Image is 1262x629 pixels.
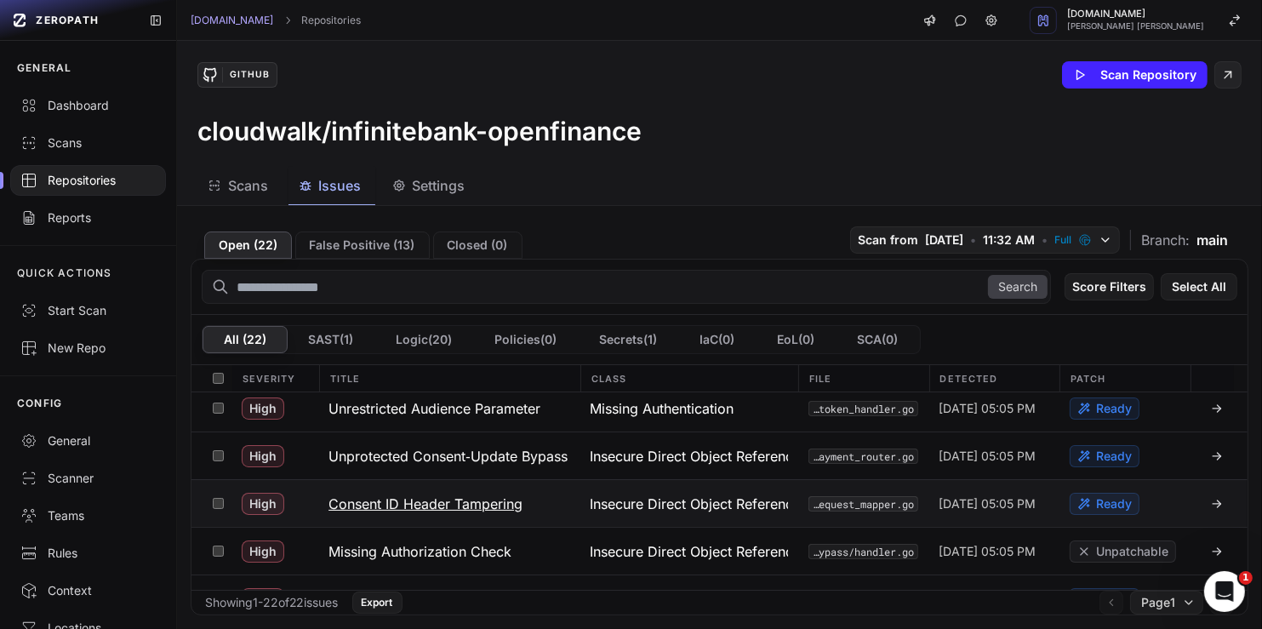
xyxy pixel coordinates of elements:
span: Branch: [1141,230,1190,250]
span: Page 1 [1141,594,1175,611]
div: New Repo [20,340,156,357]
div: Scanner [20,470,156,487]
p: QUICK ACTIONS [17,266,112,280]
div: General [20,432,156,449]
span: Insecure Direct Object Reference (IDOR) [591,494,788,514]
a: Repositories [302,14,362,27]
button: internal/open_payment/payments/handler/bypass/handler.go [808,544,919,559]
a: ZEROPATH [7,7,135,34]
div: File [798,365,929,392]
button: Open (22) [204,232,292,259]
div: Detected [929,365,1060,392]
h3: Consent ID Header Tampering [328,494,523,514]
span: Ready [1096,495,1132,512]
span: [DATE] 05:05 PM [939,400,1036,417]
div: Scans [20,134,156,152]
span: Ready [1096,400,1132,417]
span: High [242,445,284,467]
span: Scan from [858,232,918,249]
h3: Unprotected Consent‐Update Bypass [328,446,568,466]
div: Teams [20,507,156,524]
span: Insecure Direct Object Reference (IDOR) [591,541,788,562]
h3: Unrestricted Audience Parameter [328,398,540,419]
span: ZEROPATH [36,14,99,27]
span: Missing Authentication [591,398,734,419]
button: Search [988,275,1048,299]
p: GENERAL [17,61,71,75]
span: Settings [413,175,465,196]
button: Score Filters [1065,273,1154,300]
div: GitHub [222,67,277,83]
button: internal/infinitepay/handler/token_handler.go [808,401,919,416]
span: Insecure Direct Object Reference (IDOR) [591,589,788,609]
button: Policies(0) [474,326,579,353]
span: [DATE] 05:05 PM [939,543,1036,560]
button: Closed (0) [433,232,523,259]
button: Unrestricted Audience Parameter [318,385,580,432]
span: • [970,232,976,249]
span: [DOMAIN_NAME] [1067,9,1204,19]
button: Missing Authorization Check [318,528,580,575]
span: High [242,397,284,420]
span: High [242,493,284,515]
h3: Missing Authorization Check [328,541,511,562]
p: CONFIG [17,397,62,410]
div: High Unprotected Consent‐Update Bypass Insecure Direct Object Reference (IDOR) internal/open_paym... [191,432,1248,479]
div: Severity [232,365,319,392]
svg: chevron right, [282,14,294,26]
div: High Missing Authorization Check Insecure Direct Object Reference (IDOR) internal/open_payment/pa... [191,527,1248,575]
span: [DATE] 05:05 PM [939,448,1036,465]
button: SAST(1) [288,326,375,353]
div: Reports [20,209,156,226]
div: Showing 1 - 22 of 22 issues [205,594,339,611]
span: High [242,540,284,563]
button: Export [352,592,403,614]
iframe: Intercom live chat [1204,571,1245,612]
div: High Unrestricted Audience Parameter Missing Authentication internal/infinitepay/handler/token_ha... [191,384,1248,432]
span: main [1196,230,1228,250]
button: internal/receiver/handler/mapper/request_mapper.go [808,496,919,512]
span: Issues [319,175,362,196]
button: Select All [1161,273,1237,300]
div: Patch [1059,365,1191,392]
h3: cloudwalk/infinitebank-openfinance [197,116,642,146]
div: Repositories [20,172,156,189]
div: Start Scan [20,302,156,319]
span: 11:32 AM [983,232,1035,249]
div: High IDOR on Payment Consent Retrieval Insecure Direct Object Reference (IDOR) internal/open_paym... [191,575,1248,622]
span: Scans [228,175,268,196]
div: Dashboard [20,97,156,114]
button: internal/open_payment/payments/router/payment_router.go [808,449,919,464]
button: Page1 [1130,591,1203,615]
span: Full [1054,233,1071,247]
button: Unprotected Consent‐Update Bypass [318,432,580,479]
button: False Positive (13) [295,232,430,259]
button: All (22) [203,326,288,353]
div: High Consent ID Header Tampering Insecure Direct Object Reference (IDOR) internal/receiver/handle... [191,479,1248,527]
div: Context [20,582,156,599]
button: Consent ID Header Tampering [318,480,580,527]
button: Logic(20) [375,326,474,353]
button: Secrets(1) [579,326,679,353]
button: IDOR on Payment Consent Retrieval [318,575,580,622]
button: Scan from [DATE] • 11:32 AM • Full [850,226,1120,254]
button: EoL(0) [757,326,837,353]
button: SCA(0) [837,326,920,353]
span: [DATE] [925,232,963,249]
div: Class [580,365,798,392]
button: Scan Repository [1062,61,1208,89]
span: Insecure Direct Object Reference (IDOR) [591,446,788,466]
span: High [242,588,284,610]
button: IaC(0) [679,326,757,353]
span: • [1042,232,1048,249]
nav: breadcrumb [191,14,362,27]
span: Ready [1096,448,1132,465]
div: Rules [20,545,156,562]
span: [PERSON_NAME] [PERSON_NAME] [1067,22,1204,31]
div: Title [319,365,580,392]
span: Unpatchable [1096,543,1168,560]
